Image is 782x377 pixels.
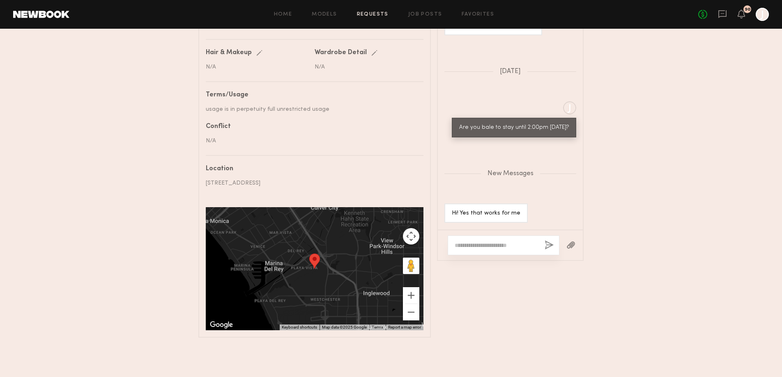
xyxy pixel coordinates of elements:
a: Favorites [462,12,494,17]
div: N/A [206,63,308,71]
button: Drag Pegman onto the map to open Street View [403,258,419,274]
div: Are you bale to stay until 2:00pm [DATE]? [459,123,569,133]
button: Keyboard shortcuts [282,324,317,330]
div: N/A [206,137,417,145]
div: 90 [745,7,750,12]
div: [STREET_ADDRESS] [206,179,417,187]
div: Terms/Usage [206,92,417,98]
div: N/A [315,63,417,71]
button: Zoom out [403,304,419,320]
a: Report a map error [388,325,421,329]
a: J [756,8,769,21]
span: Map data ©2025 Google [322,325,367,329]
a: Job Posts [408,12,442,17]
div: Conflict [206,123,417,130]
button: Zoom in [403,287,419,304]
a: Open this area in Google Maps (opens a new window) [208,320,235,330]
a: Home [274,12,292,17]
img: Google [208,320,235,330]
div: Location [206,166,417,172]
button: Map camera controls [403,228,419,244]
span: New Messages [488,170,534,177]
a: Terms [372,325,383,329]
div: Hair & Makeup [206,50,252,56]
a: Requests [357,12,389,17]
div: Hi! Yes that works for me [452,209,520,218]
div: usage is in perpetuity full unrestricted usage [206,105,417,114]
div: Wardrobe Detail [315,50,367,56]
span: [DATE] [500,68,521,75]
a: Models [312,12,337,17]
